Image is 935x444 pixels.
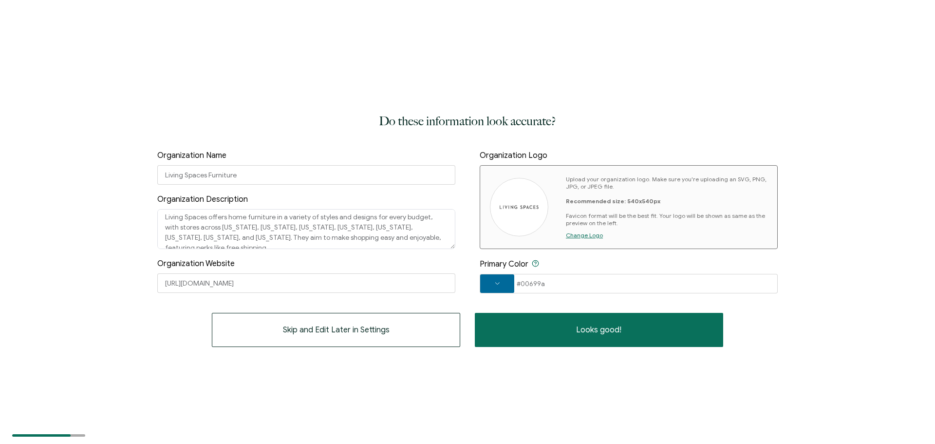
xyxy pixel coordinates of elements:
[566,197,660,205] b: Recommended size: 540x540px
[157,165,455,185] input: Organization name
[157,259,235,269] span: Organization Website
[475,313,723,347] button: Looks good!
[566,232,603,239] span: Change Logo
[283,326,390,334] span: Skip and Edit Later in Settings
[379,112,556,131] h1: Do these information look accurate?
[480,151,547,160] span: Organization Logo
[157,194,248,204] span: Organization Description
[566,175,767,227] p: Upload your organization logo. Make sure you're uploading an SVG, PNG, JPG, or JPEG file. Favicon...
[212,313,460,347] button: Skip and Edit Later in Settings
[886,397,935,444] iframe: Chat Widget
[576,326,621,334] span: Looks good!
[157,151,226,160] span: Organization Name
[480,259,528,269] span: Primary Color
[157,273,455,293] input: Website
[480,274,778,293] input: HEX Code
